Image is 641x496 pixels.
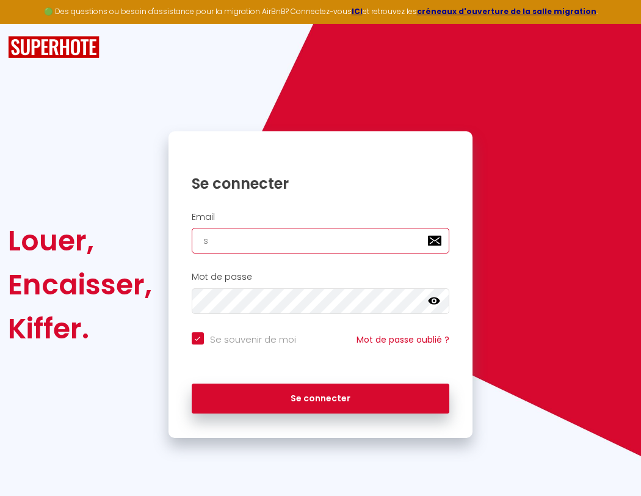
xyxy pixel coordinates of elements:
[8,263,152,307] div: Encaisser,
[352,6,363,16] a: ICI
[192,174,450,193] h1: Se connecter
[192,212,450,222] h2: Email
[192,272,450,282] h2: Mot de passe
[10,5,46,42] button: Ouvrir le widget de chat LiveChat
[417,6,596,16] a: créneaux d'ouverture de la salle migration
[8,36,100,59] img: SuperHote logo
[357,334,449,346] a: Mot de passe oublié ?
[192,384,450,414] button: Se connecter
[8,219,152,263] div: Louer,
[8,307,152,351] div: Kiffer.
[192,228,450,253] input: Ton Email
